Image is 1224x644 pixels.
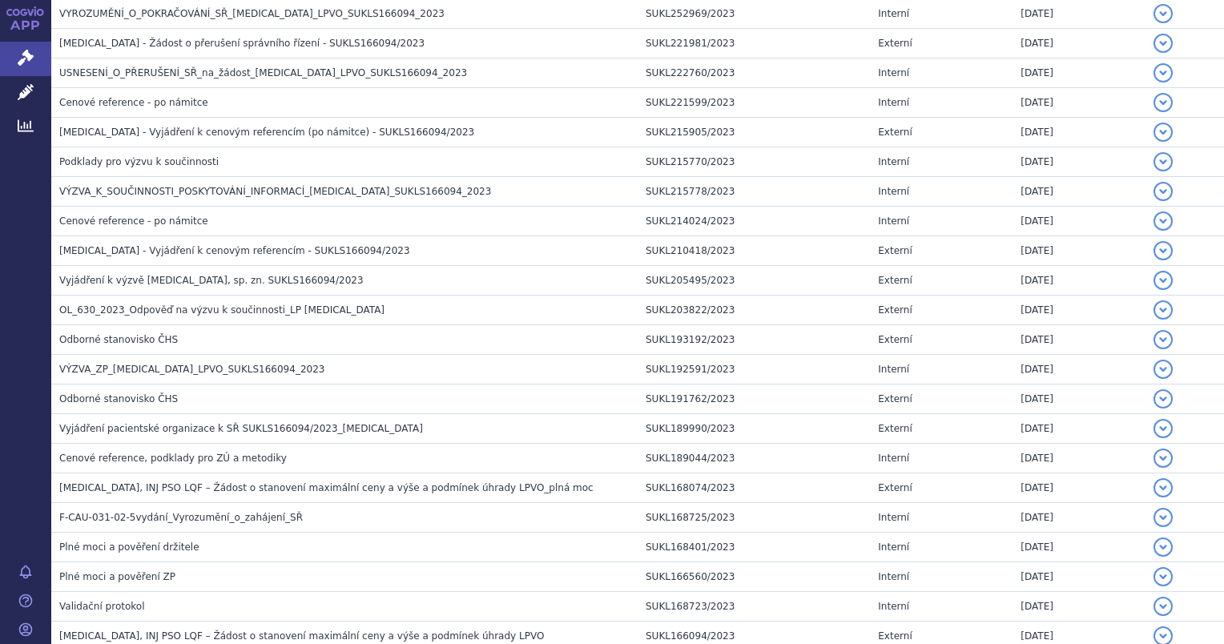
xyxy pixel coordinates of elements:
[1013,562,1145,592] td: [DATE]
[1154,93,1173,112] button: detail
[59,97,208,108] span: Cenové reference - po námitce
[1013,503,1145,533] td: [DATE]
[1013,177,1145,207] td: [DATE]
[59,186,491,197] span: VÝZVA_K_SOUČINNOSTI_POSKYTOVÁNÍ_INFORMACÍ_CABLIVI_SUKLS166094_2023
[59,453,287,464] span: Cenové reference, podklady pro ZÚ a metodiky
[59,541,199,553] span: Plné moci a pověření držitele
[638,414,870,444] td: SUKL189990/2023
[1154,63,1173,83] button: detail
[638,473,870,503] td: SUKL168074/2023
[1154,419,1173,438] button: detail
[1154,567,1173,586] button: detail
[1154,330,1173,349] button: detail
[1154,271,1173,290] button: detail
[1154,152,1173,171] button: detail
[1154,34,1173,53] button: detail
[878,186,909,197] span: Interní
[878,453,909,464] span: Interní
[1154,597,1173,616] button: detail
[638,147,870,177] td: SUKL215770/2023
[638,325,870,355] td: SUKL193192/2023
[1013,473,1145,503] td: [DATE]
[1154,449,1173,468] button: detail
[878,601,909,612] span: Interní
[638,58,870,88] td: SUKL222760/2023
[878,38,912,49] span: Externí
[59,482,594,493] span: CABLIVI, INJ PSO LQF – Žádost o stanovení maximální ceny a výše a podmínek úhrady LPVO_plná moc
[1013,384,1145,414] td: [DATE]
[878,275,912,286] span: Externí
[59,156,219,167] span: Podklady pro výzvu k součinnosti
[1154,211,1173,231] button: detail
[878,304,912,316] span: Externí
[638,296,870,325] td: SUKL203822/2023
[878,512,909,523] span: Interní
[1013,533,1145,562] td: [DATE]
[638,236,870,266] td: SUKL210418/2023
[878,8,909,19] span: Interní
[638,207,870,236] td: SUKL214024/2023
[1013,592,1145,622] td: [DATE]
[1013,444,1145,473] td: [DATE]
[1154,360,1173,379] button: detail
[878,67,909,78] span: Interní
[59,630,544,642] span: CABLIVI, INJ PSO LQF – Žádost o stanovení maximální ceny a výše a podmínek úhrady LPVO
[1013,414,1145,444] td: [DATE]
[1013,355,1145,384] td: [DATE]
[59,127,474,138] span: Cablivi - Vyjádření k cenovým referencím (po námitce) - SUKLS166094/2023
[59,67,467,78] span: USNESENÍ_O_PŘERUŠENÍ_SŘ_na_žádost_CABLIVI_LPVO_SUKLS166094_2023
[1013,296,1145,325] td: [DATE]
[878,393,912,405] span: Externí
[59,275,364,286] span: Vyjádření k výzvě CABLIVI, sp. zn. SUKLS166094/2023
[1013,266,1145,296] td: [DATE]
[638,118,870,147] td: SUKL215905/2023
[59,245,410,256] span: Cablivi - Vyjádření k cenovým referencím - SUKLS166094/2023
[1154,508,1173,527] button: detail
[1013,118,1145,147] td: [DATE]
[59,364,324,375] span: VÝZVA_ZP_CABLIVI_LPVO_SUKLS166094_2023
[638,562,870,592] td: SUKL166560/2023
[878,541,909,553] span: Interní
[638,355,870,384] td: SUKL192591/2023
[878,482,912,493] span: Externí
[878,97,909,108] span: Interní
[878,156,909,167] span: Interní
[1154,300,1173,320] button: detail
[59,393,178,405] span: Odborné stanovisko ČHS
[1154,537,1173,557] button: detail
[638,177,870,207] td: SUKL215778/2023
[1013,236,1145,266] td: [DATE]
[1154,182,1173,201] button: detail
[59,601,145,612] span: Validační protokol
[1013,207,1145,236] td: [DATE]
[1013,325,1145,355] td: [DATE]
[878,364,909,375] span: Interní
[638,503,870,533] td: SUKL168725/2023
[638,384,870,414] td: SUKL191762/2023
[59,304,385,316] span: OL_630_2023_Odpověď na výzvu k součinnosti_LP CABLIVI
[1154,478,1173,497] button: detail
[1154,4,1173,23] button: detail
[878,245,912,256] span: Externí
[638,444,870,473] td: SUKL189044/2023
[878,127,912,138] span: Externí
[1013,58,1145,88] td: [DATE]
[1154,123,1173,142] button: detail
[878,334,912,345] span: Externí
[1013,29,1145,58] td: [DATE]
[638,88,870,118] td: SUKL221599/2023
[59,512,303,523] span: F-CAU-031-02-5vydání_Vyrozumění_o_zahájení_SŘ
[638,592,870,622] td: SUKL168723/2023
[1154,241,1173,260] button: detail
[59,8,445,19] span: VYROZUMĚNÍ_O_POKRAČOVÁNÍ_SŘ_CABLIVI_LPVO_SUKLS166094_2023
[638,29,870,58] td: SUKL221981/2023
[878,215,909,227] span: Interní
[59,423,423,434] span: Vyjádření pacientské organizace k SŘ SUKLS166094/2023_CABLIVI
[878,630,912,642] span: Externí
[1013,147,1145,177] td: [DATE]
[59,334,178,345] span: Odborné stanovisko ČHS
[638,533,870,562] td: SUKL168401/2023
[59,38,425,49] span: Cablivi - Žádost o přerušení správního řízení - SUKLS166094/2023
[638,266,870,296] td: SUKL205495/2023
[878,423,912,434] span: Externí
